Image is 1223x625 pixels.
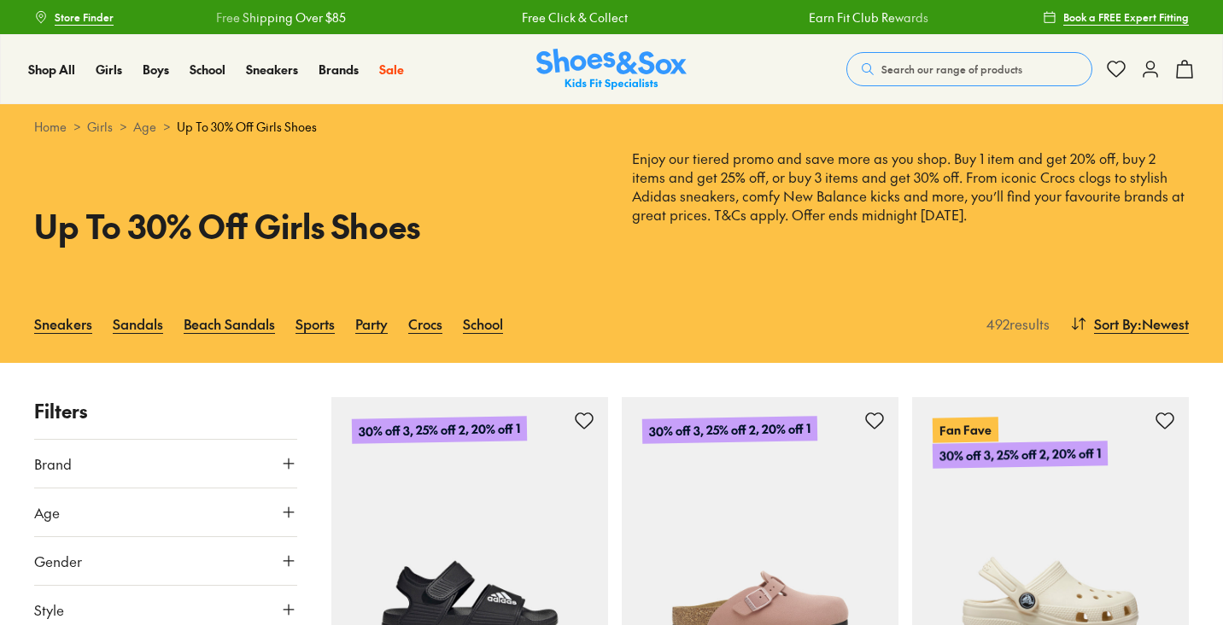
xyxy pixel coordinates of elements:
[536,49,687,91] a: Shoes & Sox
[379,61,404,79] a: Sale
[34,453,72,474] span: Brand
[28,61,75,79] a: Shop All
[632,149,1189,243] p: Enjoy our tiered promo and save more as you shop. Buy 1 item and get 20% off, buy 2 items and get...
[1094,313,1138,334] span: Sort By
[143,61,169,79] a: Boys
[190,61,225,78] span: School
[133,118,156,136] a: Age
[34,305,92,342] a: Sneakers
[34,440,297,488] button: Brand
[28,61,75,78] span: Shop All
[143,61,169,78] span: Boys
[184,305,275,342] a: Beach Sandals
[177,118,317,136] span: Up To 30% Off Girls Shoes
[34,502,60,523] span: Age
[319,61,359,79] a: Brands
[1138,313,1189,334] span: : Newest
[809,9,928,26] a: Earn Fit Club Rewards
[216,9,346,26] a: Free Shipping Over $85
[246,61,298,78] span: Sneakers
[522,9,628,26] a: Free Click & Collect
[881,61,1022,77] span: Search our range of products
[34,118,67,136] a: Home
[1043,2,1189,32] a: Book a FREE Expert Fitting
[408,305,442,342] a: Crocs
[1070,305,1189,342] button: Sort By:Newest
[34,202,591,250] h1: Up To 30% Off Girls Shoes
[296,305,335,342] a: Sports
[846,52,1092,86] button: Search our range of products
[34,599,64,620] span: Style
[642,416,817,444] p: 30% off 3, 25% off 2, 20% off 1
[190,61,225,79] a: School
[34,551,82,571] span: Gender
[34,537,297,585] button: Gender
[933,417,998,442] p: Fan Fave
[352,416,527,444] p: 30% off 3, 25% off 2, 20% off 1
[319,61,359,78] span: Brands
[355,305,388,342] a: Party
[96,61,122,79] a: Girls
[1063,9,1189,25] span: Book a FREE Expert Fitting
[87,118,113,136] a: Girls
[536,49,687,91] img: SNS_Logo_Responsive.svg
[933,441,1108,469] p: 30% off 3, 25% off 2, 20% off 1
[55,9,114,25] span: Store Finder
[34,118,1189,136] div: > > >
[980,313,1050,334] p: 492 results
[379,61,404,78] span: Sale
[113,305,163,342] a: Sandals
[463,305,503,342] a: School
[96,61,122,78] span: Girls
[34,2,114,32] a: Store Finder
[246,61,298,79] a: Sneakers
[34,397,297,425] p: Filters
[34,488,297,536] button: Age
